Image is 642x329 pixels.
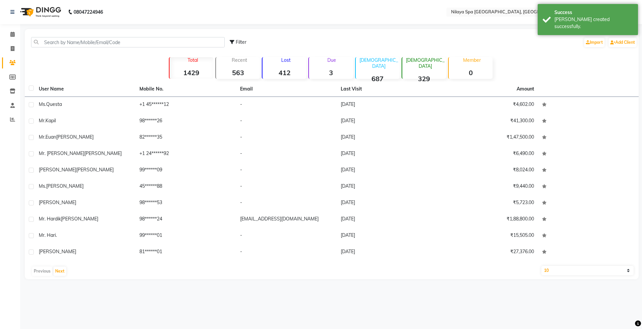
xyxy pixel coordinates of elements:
[236,211,337,228] td: [EMAIL_ADDRESS][DOMAIN_NAME]
[236,39,246,45] span: Filter
[31,37,225,47] input: Search by Name/Mobile/Email/Code
[584,38,605,47] a: Import
[337,195,437,211] td: [DATE]
[135,81,236,97] th: Mobile No.
[451,57,493,63] p: Member
[236,81,337,97] th: Email
[216,68,260,77] strong: 563
[236,162,337,179] td: -
[39,167,76,173] span: [PERSON_NAME]
[39,232,56,238] span: Mr. Hari
[236,113,337,130] td: -
[46,183,84,189] span: [PERSON_NAME]
[39,216,61,222] span: Mr. Hardik
[437,113,538,130] td: ₹41,300.00
[310,57,353,63] p: Due
[39,101,46,107] span: Ms.
[437,130,538,146] td: ₹1,47,500.00
[39,249,76,255] span: [PERSON_NAME]
[56,134,94,140] span: [PERSON_NAME]
[513,81,538,97] th: Amount
[449,68,493,77] strong: 0
[337,211,437,228] td: [DATE]
[84,150,122,156] span: [PERSON_NAME]
[402,74,446,83] strong: 329
[74,3,103,21] b: 08047224946
[358,57,400,69] p: [DEMOGRAPHIC_DATA]
[236,179,337,195] td: -
[437,146,538,162] td: ₹6,490.00
[39,118,45,124] span: Mr.
[56,232,57,238] span: .
[172,57,213,63] p: Total
[39,134,56,140] span: Mr.Euan
[17,3,63,21] img: logo
[39,150,84,156] span: Mr. [PERSON_NAME]
[236,130,337,146] td: -
[236,228,337,244] td: -
[46,101,62,107] span: Questa
[609,38,637,47] a: Add Client
[265,57,306,63] p: Lost
[437,244,538,261] td: ₹27,376.00
[337,130,437,146] td: [DATE]
[35,81,135,97] th: User Name
[61,216,98,222] span: [PERSON_NAME]
[554,16,633,30] div: Bill created successfully.
[437,228,538,244] td: ₹15,505.00
[356,74,400,83] strong: 687
[76,167,114,173] span: [PERSON_NAME]
[236,195,337,211] td: -
[337,228,437,244] td: [DATE]
[219,57,260,63] p: Recent
[45,118,56,124] span: Kapil
[437,162,538,179] td: ₹8,024.00
[437,211,538,228] td: ₹1,88,800.00
[262,68,306,77] strong: 412
[554,9,633,16] div: Success
[405,57,446,69] p: [DEMOGRAPHIC_DATA]
[309,68,353,77] strong: 3
[53,267,66,276] button: Next
[437,97,538,113] td: ₹4,602.00
[337,146,437,162] td: [DATE]
[39,183,46,189] span: Ms.
[39,199,76,205] span: [PERSON_NAME]
[236,244,337,261] td: -
[236,146,337,162] td: -
[337,113,437,130] td: [DATE]
[337,179,437,195] td: [DATE]
[437,179,538,195] td: ₹9,440.00
[236,97,337,113] td: -
[337,97,437,113] td: [DATE]
[337,244,437,261] td: [DATE]
[337,81,437,97] th: Last Visit
[337,162,437,179] td: [DATE]
[437,195,538,211] td: ₹5,723.00
[170,68,213,77] strong: 1429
